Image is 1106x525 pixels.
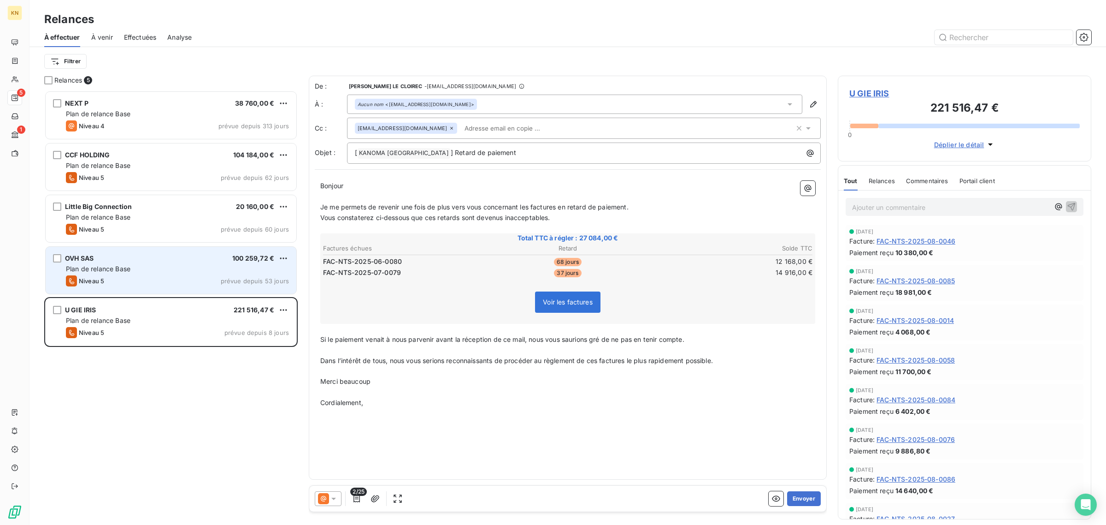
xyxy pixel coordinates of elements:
span: 104 184,00 € [233,151,274,159]
span: 68 jours [554,258,582,266]
span: 221 516,47 € [234,306,274,314]
span: Tout [844,177,858,185]
span: 5 [84,76,92,84]
span: Facture : [849,355,875,365]
span: Niveau 4 [79,122,105,130]
div: <[EMAIL_ADDRESS][DOMAIN_NAME]> [358,101,474,107]
span: CCF HOLDING [65,151,110,159]
span: Plan de relance Base [66,161,130,169]
span: [ [355,149,357,156]
span: 6 402,00 € [895,406,931,416]
span: 9 886,80 € [895,446,931,456]
td: 12 168,00 € [650,257,813,267]
span: FAC-NTS-2025-08-0086 [877,474,955,484]
span: De : [315,82,347,91]
span: U GIE IRIS [849,87,1080,100]
span: 0 [848,131,852,138]
span: FAC-NTS-2025-08-0076 [877,435,955,444]
span: Niveau 5 [79,277,104,285]
span: Paiement reçu [849,327,894,337]
span: FAC-NTS-2025-08-0027 [877,514,955,524]
th: Factures échues [323,244,485,253]
span: Facture : [849,474,875,484]
span: prévue depuis 313 jours [218,122,289,130]
span: Plan de relance Base [66,110,130,118]
span: À venir [91,33,113,42]
span: [DATE] [856,308,873,314]
span: FAC-NTS-2025-08-0046 [877,236,955,246]
button: Envoyer [787,491,821,506]
span: Facture : [849,395,875,405]
span: Paiement reçu [849,248,894,257]
span: Niveau 5 [79,174,104,181]
span: Facture : [849,435,875,444]
span: prévue depuis 60 jours [221,226,289,233]
span: FAC-NTS-2025-08-0085 [877,276,955,286]
span: KANOMA [GEOGRAPHIC_DATA] [358,148,450,159]
span: [EMAIL_ADDRESS][DOMAIN_NAME] [358,125,447,131]
span: Plan de relance Base [66,213,130,221]
span: FAC-NTS-2025-06-0080 [323,257,402,266]
span: FAC-NTS-2025-08-0058 [877,355,955,365]
span: Plan de relance Base [66,265,130,273]
span: OVH SAS [65,254,94,262]
span: prévue depuis 53 jours [221,277,289,285]
span: prévue depuis 8 jours [224,329,289,336]
span: 2/25 [350,488,367,496]
span: [DATE] [856,507,873,512]
span: Relances [54,76,82,85]
span: Cordialement, [320,399,363,406]
span: [PERSON_NAME] LE CLOIREC [349,84,423,89]
span: [DATE] [856,268,873,274]
span: Facture : [849,316,875,325]
span: Total TTC à régler : 27 084,00 € [322,233,814,243]
span: Paiement reçu [849,406,894,416]
span: Effectuées [124,33,157,42]
span: prévue depuis 62 jours [221,174,289,181]
span: Paiement reçu [849,446,894,456]
span: Relances [869,177,895,185]
button: Filtrer [44,54,87,69]
span: 14 640,00 € [895,486,934,495]
img: Logo LeanPay [7,505,22,519]
span: Analyse [167,33,192,42]
span: Facture : [849,276,875,286]
span: FAC-NTS-2025-08-0084 [877,395,955,405]
span: U GIE IRIS [65,306,96,314]
span: Objet : [315,149,335,156]
span: Facture : [849,236,875,246]
span: FAC-NTS-2025-07-0079 [323,268,401,277]
span: [DATE] [856,388,873,393]
span: NEXT P [65,99,88,107]
span: FAC-NTS-2025-08-0014 [877,316,954,325]
span: Paiement reçu [849,367,894,376]
span: - [EMAIL_ADDRESS][DOMAIN_NAME] [424,84,516,89]
span: Portail client [959,177,995,185]
span: Je me permets de revenir une fois de plus vers vous concernant les factures en retard de paiement. [320,203,629,211]
span: Paiement reçu [849,287,894,297]
input: Rechercher [935,30,1073,45]
span: 20 160,00 € [236,203,274,210]
label: À : [315,100,347,109]
span: 37 jours [554,269,581,277]
span: Merci beaucoup [320,377,371,385]
span: 5 [17,89,25,97]
span: Niveau 5 [79,329,104,336]
span: Si le paiement venait à nous parvenir avant la réception de ce mail, nous vous saurions gré de ne... [320,335,684,343]
span: À effectuer [44,33,80,42]
td: 14 916,00 € [650,268,813,278]
th: Solde TTC [650,244,813,253]
span: Paiement reçu [849,486,894,495]
span: 4 068,00 € [895,327,931,337]
span: Niveau 5 [79,226,104,233]
span: 18 981,00 € [895,287,932,297]
span: 10 380,00 € [895,248,934,257]
span: ] Retard de paiement [451,149,516,156]
span: Dans l’intérêt de tous, nous vous serions reconnaissants de procéder au règlement de ces factures... [320,357,713,364]
button: Déplier le détail [931,139,998,150]
span: Voir les factures [543,298,593,306]
span: Vous constaterez ci-dessous que ces retards sont devenus inacceptables. [320,214,550,221]
span: Déplier le détail [934,140,984,149]
span: [DATE] [856,229,873,234]
span: 11 700,00 € [895,367,932,376]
